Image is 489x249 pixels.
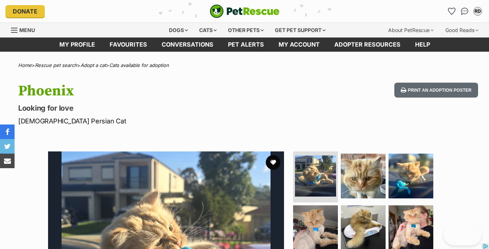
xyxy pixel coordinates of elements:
a: Rescue pet search [35,62,77,68]
img: Photo of Phoenix [341,154,386,198]
a: Home [18,62,32,68]
a: Favourites [102,37,154,52]
div: Other pets [223,23,269,37]
a: Menu [11,23,40,36]
a: PetRescue [210,4,280,18]
a: conversations [154,37,221,52]
img: logo-cat-932fe2b9b8326f06289b0f2fb663e598f794de774fb13d1741a6617ecf9a85b4.svg [210,4,280,18]
a: Cats available for adoption [109,62,169,68]
a: Adopt a cat [80,62,106,68]
div: About PetRescue [383,23,439,37]
a: Favourites [446,5,457,17]
div: Good Reads [440,23,484,37]
a: Conversations [459,5,470,17]
h1: Phoenix [18,83,299,99]
div: Dogs [164,23,193,37]
img: Photo of Phoenix [389,154,433,198]
p: Looking for love [18,103,299,113]
img: Photo of Phoenix [295,155,336,197]
button: favourite [266,155,280,170]
a: Help [408,37,437,52]
ul: Account quick links [446,5,484,17]
div: RD [474,8,481,15]
a: My profile [52,37,102,52]
span: Menu [19,27,35,33]
div: Get pet support [270,23,331,37]
a: Adopter resources [327,37,408,52]
div: Cats [194,23,222,37]
a: Pet alerts [221,37,271,52]
button: Print an adoption poster [394,83,478,98]
a: My account [271,37,327,52]
button: My account [472,5,484,17]
p: [DEMOGRAPHIC_DATA] Persian Cat [18,116,299,126]
img: chat-41dd97257d64d25036548639549fe6c8038ab92f7586957e7f3b1b290dea8141.svg [461,8,469,15]
a: Donate [5,5,45,17]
